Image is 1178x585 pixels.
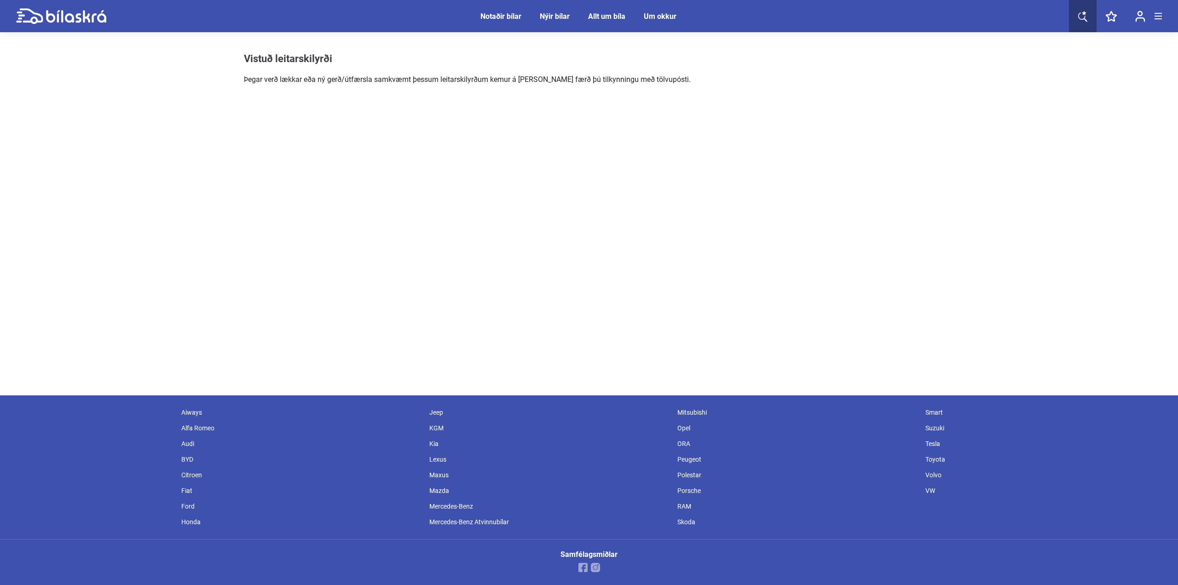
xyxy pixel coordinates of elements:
[177,420,425,436] div: Alfa Romeo
[425,436,673,452] div: Kia
[673,452,921,467] div: Peugeot
[673,436,921,452] div: ORA
[921,483,1169,498] div: VW
[673,483,921,498] div: Porsche
[177,452,425,467] div: BYD
[921,420,1169,436] div: Suzuki
[921,467,1169,483] div: Volvo
[673,514,921,530] div: Skoda
[560,551,618,558] div: Samfélagsmiðlar
[244,53,691,65] h1: Vistuð leitarskilyrði
[588,12,625,21] a: Allt um bíla
[921,452,1169,467] div: Toyota
[177,405,425,420] div: Aiways
[177,483,425,498] div: Fiat
[177,498,425,514] div: Ford
[244,74,691,85] p: Þegar verð lækkar eða ný gerð/útfærsla samkvæmt þessum leitarskilyrðum kemur á [PERSON_NAME] færð...
[644,12,676,21] a: Um okkur
[673,498,921,514] div: RAM
[673,405,921,420] div: Mitsubishi
[921,436,1169,452] div: Tesla
[177,436,425,452] div: Audi
[425,452,673,467] div: Lexus
[425,483,673,498] div: Mazda
[425,467,673,483] div: Maxus
[425,420,673,436] div: KGM
[425,514,673,530] div: Mercedes-Benz Atvinnubílar
[921,405,1169,420] div: Smart
[177,467,425,483] div: Citroen
[673,467,921,483] div: Polestar
[480,12,521,21] a: Notaðir bílar
[425,405,673,420] div: Jeep
[673,420,921,436] div: Opel
[425,498,673,514] div: Mercedes-Benz
[1135,11,1145,22] img: user-login.svg
[540,12,570,21] a: Nýir bílar
[177,514,425,530] div: Honda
